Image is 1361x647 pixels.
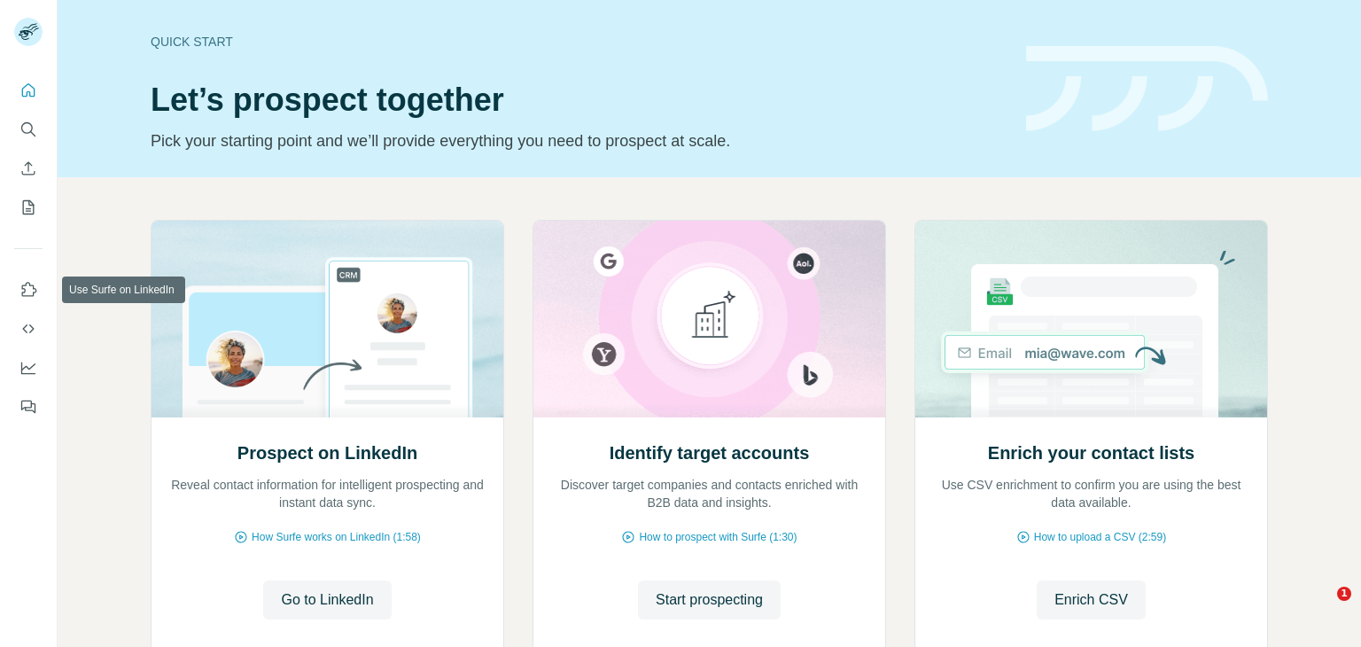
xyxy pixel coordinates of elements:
p: Reveal contact information for intelligent prospecting and instant data sync. [169,476,486,511]
h2: Enrich your contact lists [988,440,1194,465]
span: 1 [1337,587,1351,601]
button: Dashboard [14,352,43,384]
span: Start prospecting [656,589,763,611]
iframe: Intercom live chat [1301,587,1343,629]
p: Discover target companies and contacts enriched with B2B data and insights. [551,476,867,511]
img: Enrich your contact lists [914,221,1268,417]
button: Enrich CSV [1037,581,1146,620]
span: Go to LinkedIn [281,589,373,611]
p: Use CSV enrichment to confirm you are using the best data available. [933,476,1249,511]
button: Feedback [14,391,43,423]
button: Quick start [14,74,43,106]
p: Pick your starting point and we’ll provide everything you need to prospect at scale. [151,129,1005,153]
button: Use Surfe on LinkedIn [14,274,43,306]
span: Enrich CSV [1054,589,1128,611]
button: My lists [14,191,43,223]
button: Enrich CSV [14,152,43,184]
button: Start prospecting [638,581,781,620]
img: Prospect on LinkedIn [151,221,504,417]
span: How to upload a CSV (2:59) [1034,529,1166,545]
button: Search [14,113,43,145]
button: Use Surfe API [14,313,43,345]
h1: Let’s prospect together [151,82,1005,118]
span: How Surfe works on LinkedIn (1:58) [252,529,421,545]
span: How to prospect with Surfe (1:30) [639,529,797,545]
h2: Prospect on LinkedIn [237,440,417,465]
div: Quick start [151,33,1005,51]
img: banner [1026,46,1268,132]
img: Identify target accounts [533,221,886,417]
h2: Identify target accounts [610,440,810,465]
button: Go to LinkedIn [263,581,391,620]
